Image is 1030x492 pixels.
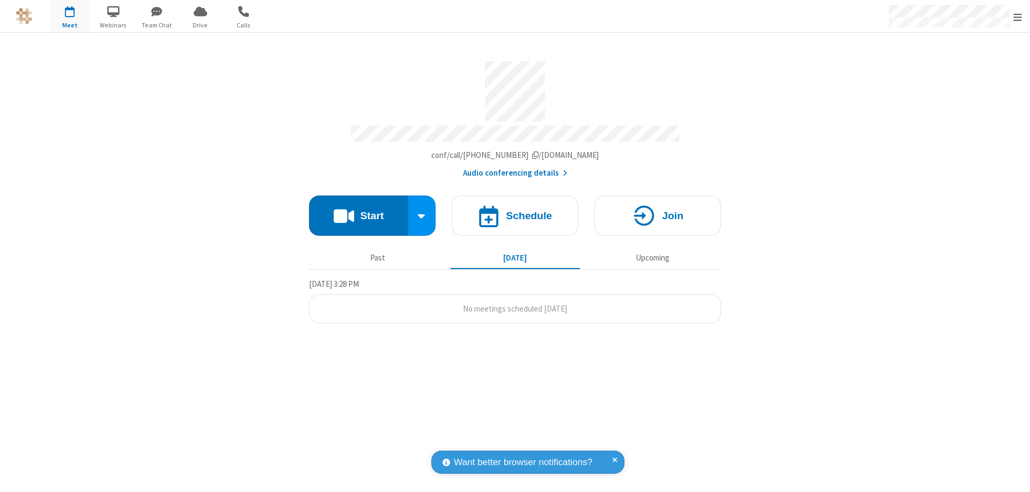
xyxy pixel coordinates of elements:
[224,20,264,30] span: Calls
[309,279,359,289] span: [DATE] 3:28 PM
[309,196,408,236] button: Start
[360,211,384,221] h4: Start
[463,167,568,179] button: Audio conferencing details
[309,53,721,179] section: Account details
[16,8,32,24] img: QA Selenium DO NOT DELETE OR CHANGE
[451,248,580,268] button: [DATE]
[452,196,578,236] button: Schedule
[463,303,567,314] span: No meetings scheduled [DATE]
[313,248,443,268] button: Past
[662,211,683,221] h4: Join
[50,20,90,30] span: Meet
[454,455,592,469] span: Want better browser notifications?
[594,196,721,236] button: Join
[588,248,717,268] button: Upcoming
[408,196,436,236] div: Start conference options
[309,278,721,324] section: Today's Meetings
[137,20,177,30] span: Team Chat
[431,150,599,160] span: Copy my meeting room link
[1003,464,1022,484] iframe: Chat
[431,149,599,162] button: Copy my meeting room linkCopy my meeting room link
[180,20,220,30] span: Drive
[506,211,552,221] h4: Schedule
[93,20,134,30] span: Webinars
